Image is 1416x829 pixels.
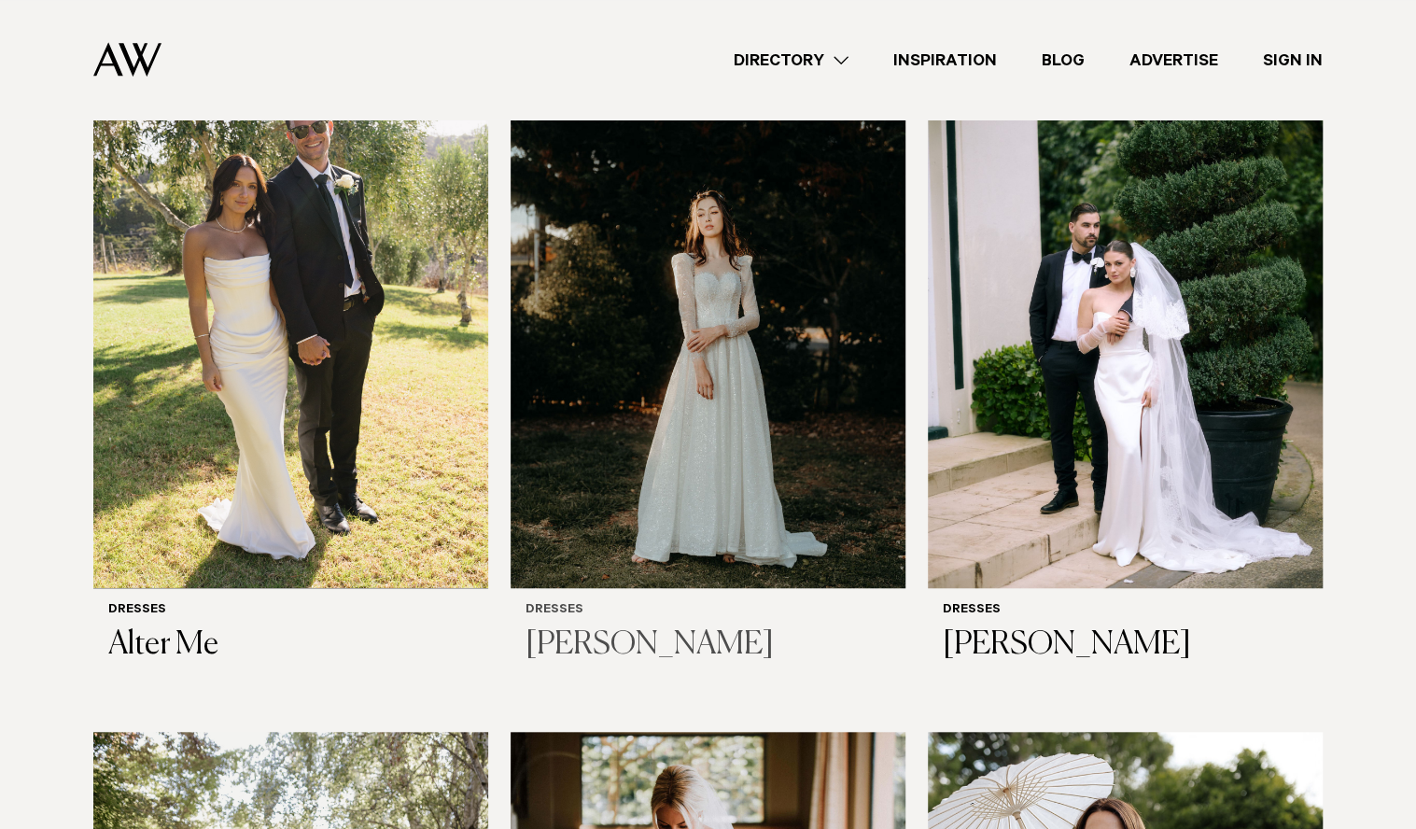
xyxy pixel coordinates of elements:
a: Blog [1019,48,1107,73]
h6: Dresses [943,603,1308,619]
h3: [PERSON_NAME] [943,626,1308,665]
img: Auckland Weddings Dresses | Alter Me [93,59,488,588]
a: Auckland Weddings Dresses | Jenny Bridal Dresses [PERSON_NAME] [511,59,905,680]
img: Auckland Weddings Logo [93,42,161,77]
img: Auckland Weddings Dresses | Jenny Bridal [511,59,905,588]
a: Sign In [1241,48,1345,73]
a: Auckland Weddings Dresses | Alter Me Dresses Alter Me [93,59,488,680]
a: Directory [711,48,871,73]
h6: Dresses [108,603,473,619]
h3: [PERSON_NAME] [526,626,890,665]
a: Auckland Weddings Dresses | Trish Peng Dresses [PERSON_NAME] [928,59,1323,680]
img: Auckland Weddings Dresses | Trish Peng [928,59,1323,588]
a: Advertise [1107,48,1241,73]
h3: Alter Me [108,626,473,665]
a: Inspiration [871,48,1019,73]
h6: Dresses [526,603,890,619]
